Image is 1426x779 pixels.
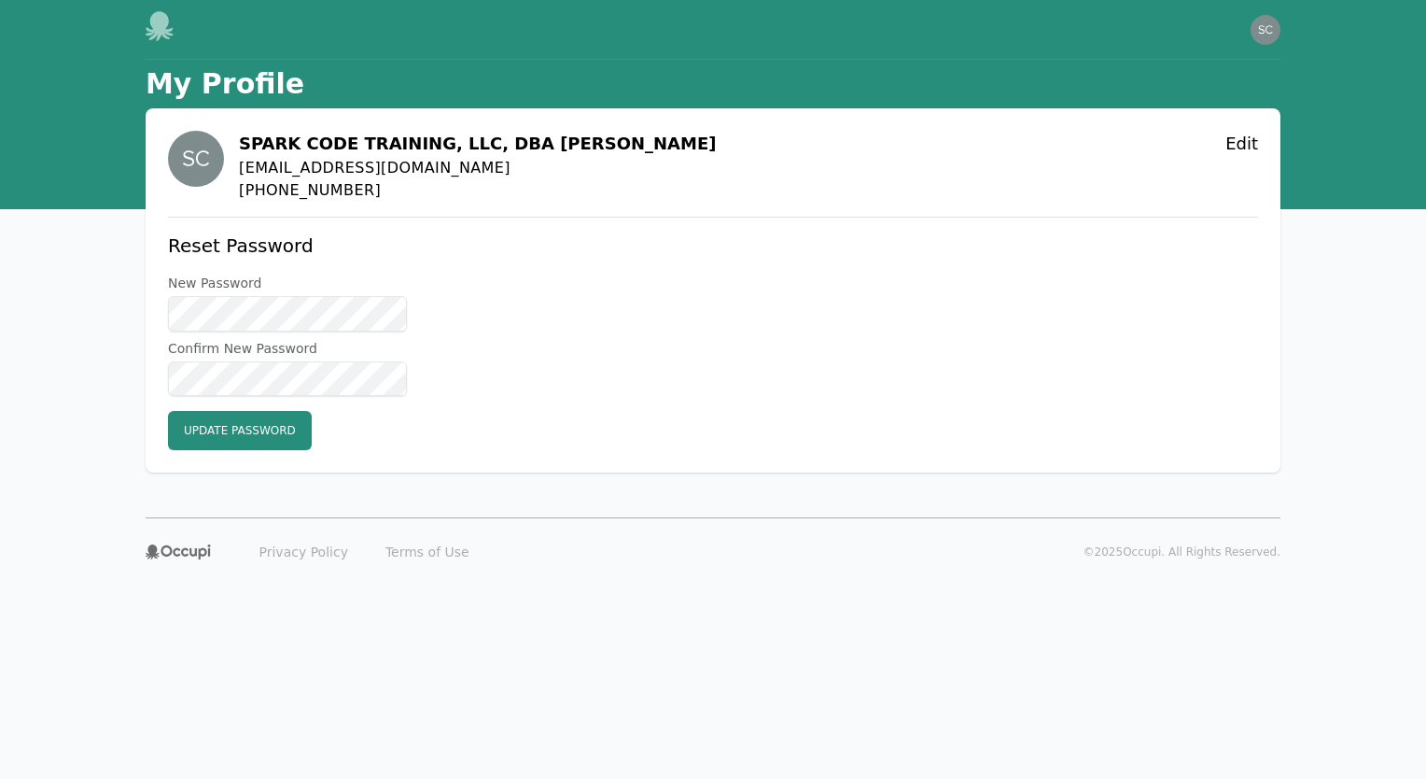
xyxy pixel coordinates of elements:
h2: SPARK CODE TRAINING, LLC, DBA [PERSON_NAME] [239,131,716,157]
img: 1c2c6730253a242f259589219a2b2b81 [168,131,224,187]
label: New Password [168,274,407,292]
h2: Reset Password [168,233,407,259]
a: Terms of Use [374,537,481,567]
a: Privacy Policy [248,537,359,567]
button: Edit [1225,131,1258,157]
span: [PHONE_NUMBER] [239,179,716,202]
button: Update Password [168,411,312,450]
p: © 2025 Occupi. All Rights Reserved. [1083,545,1280,559]
span: [EMAIL_ADDRESS][DOMAIN_NAME] [239,157,716,179]
h1: My Profile [146,67,304,101]
label: Confirm New Password [168,339,407,358]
